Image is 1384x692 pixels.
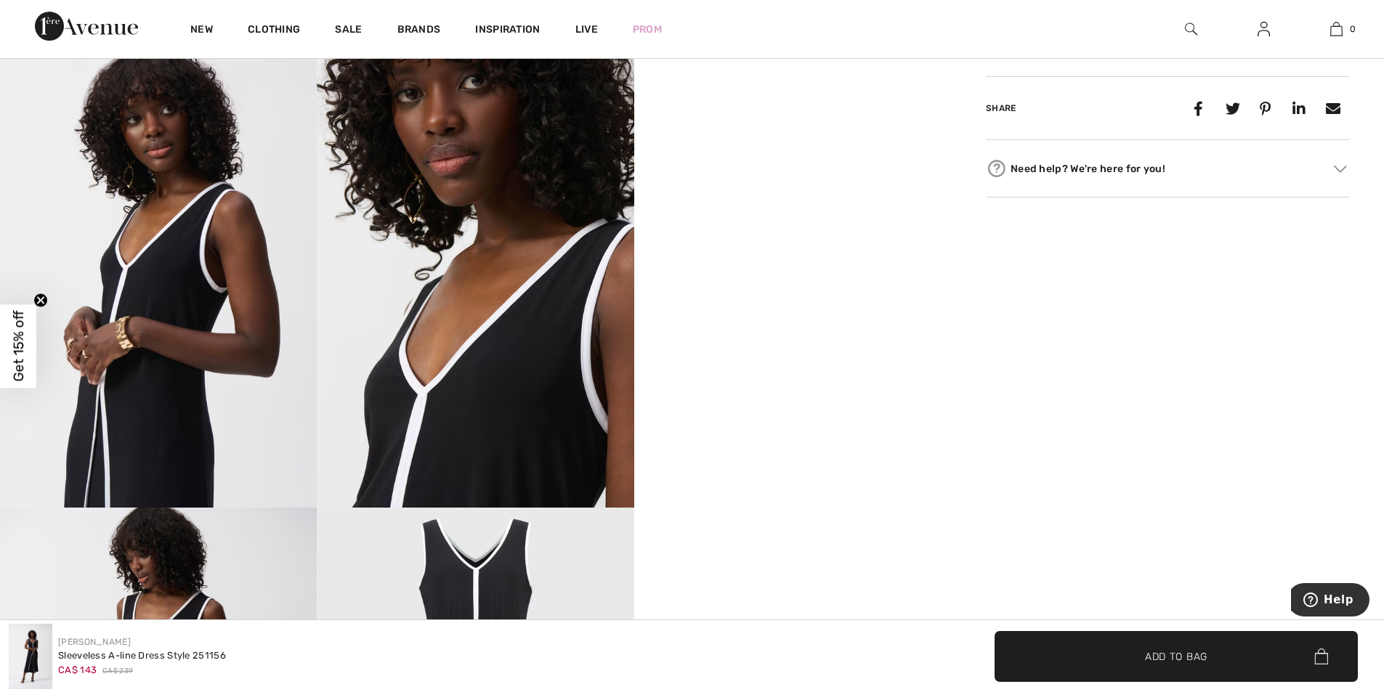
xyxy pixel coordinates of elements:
span: CA$ 143 [58,664,97,675]
button: Close teaser [33,293,48,307]
a: Brands [397,23,441,38]
a: 0 [1300,20,1372,38]
img: search the website [1185,20,1197,38]
img: 1ère Avenue [35,12,138,41]
span: Add to Bag [1145,648,1207,664]
span: Get 15% off [10,311,27,382]
div: Sleeveless A-line Dress Style 251156 [58,648,226,663]
span: CA$ 239 [102,666,133,677]
iframe: Opens a widget where you can find more information [1291,583,1369,619]
img: Bag.svg [1314,648,1328,664]
a: Clothing [248,23,300,38]
img: My Bag [1330,20,1343,38]
span: Inspiration [475,23,540,38]
img: Sleeveless A-Line Dress Style 251156 [9,624,52,689]
img: Sleeveless A-Line Dress Style 251156. 4 [317,33,634,508]
a: Sale [335,23,362,38]
a: New [190,23,213,38]
span: 0 [1350,23,1356,36]
a: Live [575,22,598,37]
img: My Info [1258,20,1270,38]
span: Share [986,103,1016,113]
div: Need help? We're here for you! [986,158,1349,179]
a: [PERSON_NAME] [58,637,131,647]
button: Add to Bag [995,631,1358,682]
a: Prom [633,22,662,37]
video: Your browser does not support the video tag. [634,33,951,191]
img: Arrow2.svg [1334,166,1347,173]
a: Sign In [1246,20,1282,38]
